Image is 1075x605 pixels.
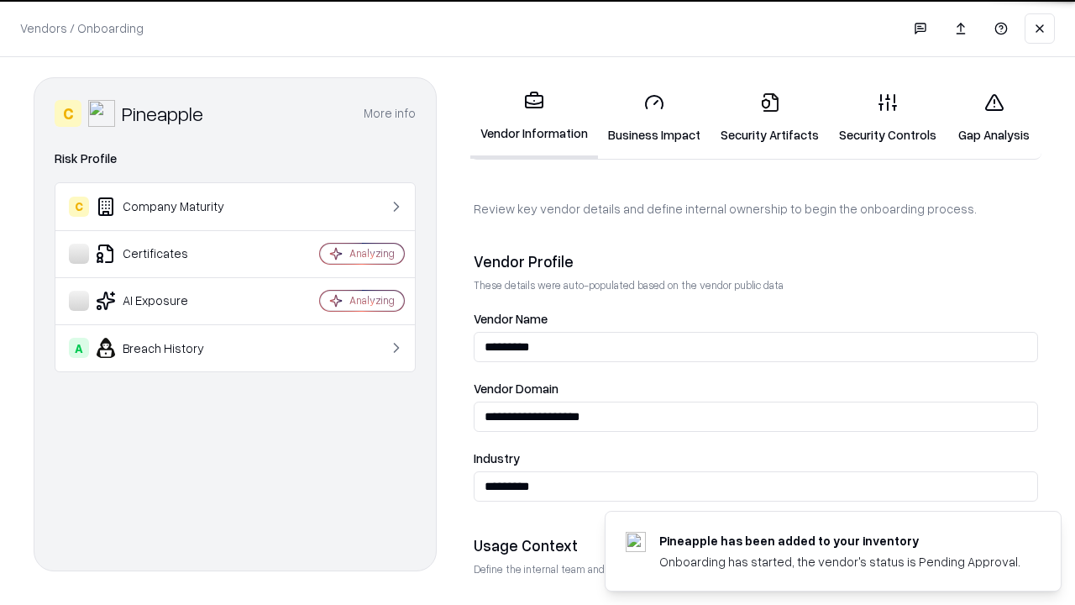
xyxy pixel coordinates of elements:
div: Risk Profile [55,149,416,169]
div: Certificates [69,244,270,264]
div: Vendor Profile [474,251,1038,271]
div: Breach History [69,338,270,358]
p: Define the internal team and reason for using this vendor. This helps assess business relevance a... [474,562,1038,576]
div: Onboarding has started, the vendor's status is Pending Approval. [659,553,1020,571]
label: Industry [474,452,1038,465]
a: Security Controls [829,79,947,157]
p: Review key vendor details and define internal ownership to begin the onboarding process. [474,200,1038,218]
a: Business Impact [598,79,711,157]
label: Vendor Domain [474,382,1038,395]
p: These details were auto-populated based on the vendor public data [474,278,1038,292]
img: pineappleenergy.com [626,532,646,552]
div: Analyzing [349,246,395,260]
div: Usage Context [474,535,1038,555]
img: Pineapple [88,100,115,127]
div: Company Maturity [69,197,270,217]
div: Analyzing [349,293,395,308]
a: Gap Analysis [947,79,1041,157]
button: More info [364,98,416,129]
a: Vendor Information [470,77,598,159]
a: Security Artifacts [711,79,829,157]
div: AI Exposure [69,291,270,311]
p: Vendors / Onboarding [20,19,144,37]
div: Pineapple [122,100,203,127]
div: A [69,338,89,358]
div: Pineapple has been added to your inventory [659,532,1020,550]
div: C [55,100,81,127]
div: C [69,197,89,217]
label: Vendor Name [474,313,1038,325]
